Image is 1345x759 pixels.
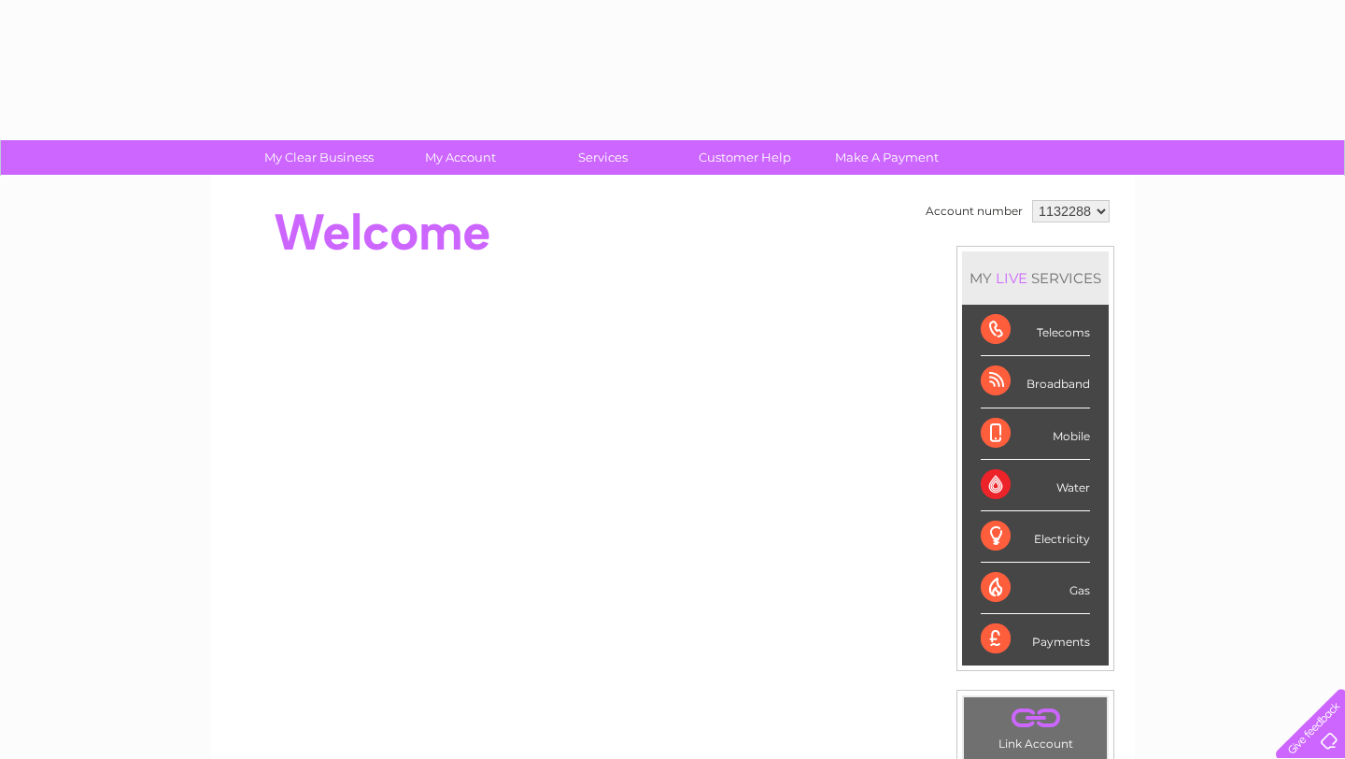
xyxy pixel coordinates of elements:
[981,511,1090,563] div: Electricity
[962,251,1109,305] div: MY SERVICES
[242,140,396,175] a: My Clear Business
[981,408,1090,460] div: Mobile
[921,195,1027,227] td: Account number
[981,356,1090,408] div: Broadband
[810,140,964,175] a: Make A Payment
[969,702,1102,735] a: .
[981,614,1090,665] div: Payments
[668,140,822,175] a: Customer Help
[963,696,1108,755] td: Link Account
[526,140,680,175] a: Services
[981,563,1090,614] div: Gas
[981,460,1090,511] div: Water
[981,305,1090,356] div: Telecoms
[992,269,1031,287] div: LIVE
[384,140,538,175] a: My Account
